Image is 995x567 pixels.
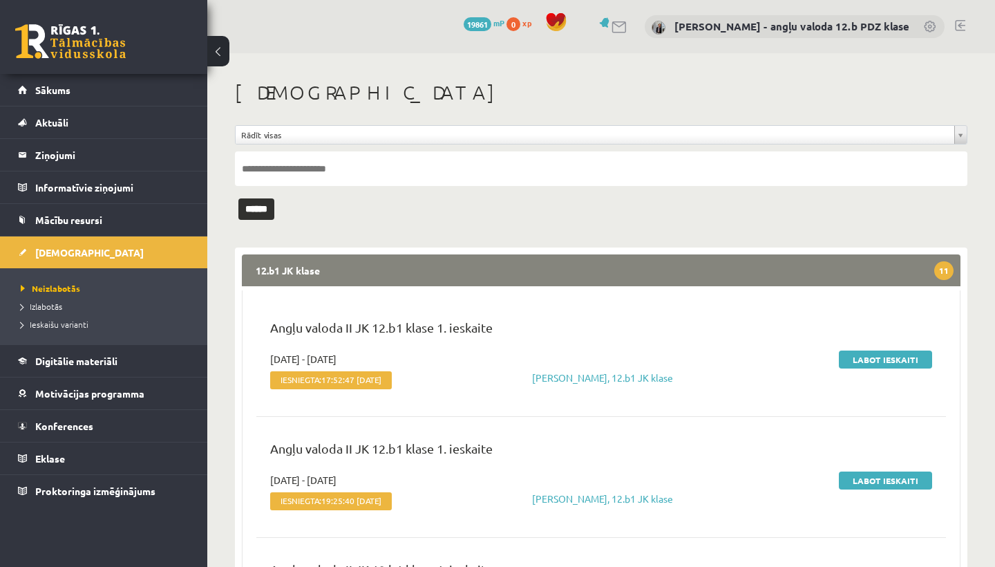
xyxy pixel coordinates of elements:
[506,17,538,28] a: 0 xp
[493,17,504,28] span: mP
[18,410,190,442] a: Konferences
[18,74,190,106] a: Sākums
[35,171,190,203] legend: Informatīvie ziņojumi
[18,475,190,507] a: Proktoringa izmēģinājums
[18,171,190,203] a: Informatīvie ziņojumi
[35,420,93,432] span: Konferences
[522,17,531,28] span: xp
[652,21,665,35] img: Agnese Vaškūna - angļu valoda 12.b PDZ klase
[21,282,193,295] a: Neizlabotās
[35,214,102,226] span: Mācību resursi
[21,283,80,294] span: Neizlabotās
[464,17,491,31] span: 19861
[21,318,193,331] a: Ieskaišu varianti
[18,139,190,171] a: Ziņojumi
[18,345,190,377] a: Digitālie materiāli
[35,84,70,96] span: Sākums
[15,24,126,59] a: Rīgas 1. Tālmācības vidusskola
[270,352,337,366] span: [DATE] - [DATE]
[18,236,190,268] a: [DEMOGRAPHIC_DATA]
[35,387,144,400] span: Motivācijas programma
[934,261,954,280] span: 11
[839,472,932,490] a: Labot ieskaiti
[242,254,960,286] legend: 12.b1 JK klase
[18,106,190,138] a: Aktuāli
[35,452,65,465] span: Eklase
[35,246,144,259] span: [DEMOGRAPHIC_DATA]
[464,17,504,28] a: 19861 mP
[506,17,520,31] span: 0
[270,473,337,487] span: [DATE] - [DATE]
[236,126,967,144] a: Rādīt visas
[18,378,190,409] a: Motivācijas programma
[35,485,155,497] span: Proktoringa izmēģinājums
[241,126,949,144] span: Rādīt visas
[270,439,932,465] p: Angļu valoda II JK 12.b1 klase 1. ieskaite
[321,496,381,505] span: 19:25:40 [DATE]
[21,301,62,312] span: Izlabotās
[270,492,392,510] span: Iesniegta:
[235,81,967,104] h1: [DEMOGRAPHIC_DATA]
[674,19,909,33] a: [PERSON_NAME] - angļu valoda 12.b PDZ klase
[270,318,932,344] p: Angļu valoda II JK 12.b1 klase 1. ieskaite
[532,492,673,505] a: [PERSON_NAME], 12.b1 JK klase
[35,116,68,129] span: Aktuāli
[21,319,88,330] span: Ieskaišu varianti
[270,371,392,389] span: Iesniegta:
[321,375,381,384] span: 17:52:47 [DATE]
[18,204,190,236] a: Mācību resursi
[35,139,190,171] legend: Ziņojumi
[839,351,932,369] a: Labot ieskaiti
[35,355,117,367] span: Digitālie materiāli
[21,300,193,313] a: Izlabotās
[532,371,673,384] a: [PERSON_NAME], 12.b1 JK klase
[18,443,190,474] a: Eklase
